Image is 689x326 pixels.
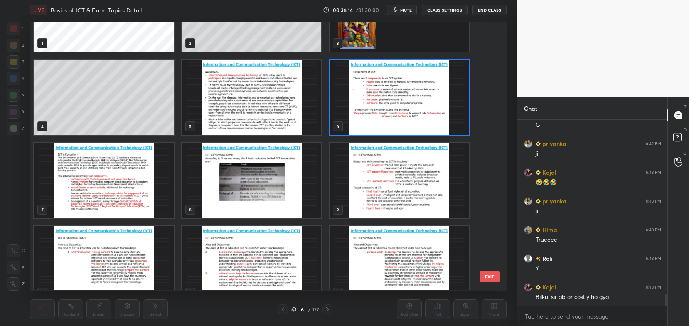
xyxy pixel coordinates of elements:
[51,6,142,14] h4: Basics of ICT & Exam Topics Detail
[517,120,668,306] div: grid
[536,141,541,146] img: Learner_Badge_beginner_1_8b307cf2a0.svg
[541,283,556,291] h6: Kajal
[646,141,661,146] div: 6:42 PM
[30,5,47,15] div: LIVE
[7,122,24,135] div: 7
[541,197,566,205] h6: priyanka
[524,254,532,263] img: default.png
[524,140,532,148] img: eb6f55ce0b7a4199877966ba1fe8bc44.jpg
[541,254,553,263] h6: Roli
[422,5,468,15] button: CLASS SETTINGS
[536,178,661,187] div: 🤣🤣🤣
[524,226,532,234] img: e494b397b4b14904a1e3350466bc987d.jpg
[524,283,532,291] img: 48dd6ad85fe2466f95a24492885f0466.jpg
[524,197,532,205] img: eb6f55ce0b7a4199877966ba1fe8bc44.jpg
[683,150,687,156] p: G
[34,143,174,218] img: 175673041546WNWW.pdf
[7,105,24,119] div: 6
[536,199,541,204] img: Learner_Badge_beginner_1_8b307cf2a0.svg
[517,97,544,119] p: Chat
[387,5,417,15] button: mute
[7,244,25,257] div: C
[330,60,469,135] img: 175673041546WNWW.pdf
[7,277,25,291] div: Z
[7,22,24,35] div: 1
[536,121,661,129] div: G
[646,199,661,204] div: 6:43 PM
[480,271,500,282] button: EXIT
[536,236,661,244] div: Trueeee
[646,256,661,261] div: 6:43 PM
[330,226,469,301] img: 175673041546WNWW.pdf
[536,150,661,158] div: ji
[182,226,322,301] img: 175673041546WNWW.pdf
[298,307,306,312] div: 6
[30,22,492,290] div: grid
[312,306,319,313] div: 177
[7,39,24,52] div: 2
[541,225,557,234] h6: Hima
[536,293,661,301] div: Bilkul sir ab or costly ho gya
[541,139,566,148] h6: priyanka
[646,170,661,175] div: 6:43 PM
[400,7,412,13] span: mute
[7,55,24,69] div: 3
[536,257,541,261] img: no-rating-badge.077c3623.svg
[536,285,541,290] img: Learner_Badge_beginner_1_8b307cf2a0.svg
[536,227,541,232] img: Learner_Badge_beginner_1_8b307cf2a0.svg
[472,5,507,15] button: End Class
[330,143,469,218] img: 175673041546WNWW.pdf
[536,170,541,175] img: Learner_Badge_beginner_1_8b307cf2a0.svg
[7,261,25,274] div: X
[182,143,322,218] img: 175673041546WNWW.pdf
[536,264,661,273] div: Y
[182,60,322,135] img: 175673041546WNWW.pdf
[541,168,556,177] h6: Kajal
[684,127,687,133] p: D
[308,307,310,312] div: /
[524,168,532,177] img: 48dd6ad85fe2466f95a24492885f0466.jpg
[684,104,687,110] p: T
[7,89,24,102] div: 5
[536,207,661,215] div: ji
[646,227,661,232] div: 6:43 PM
[7,72,24,85] div: 4
[34,226,174,301] img: 175673041546WNWW.pdf
[646,285,661,290] div: 6:43 PM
